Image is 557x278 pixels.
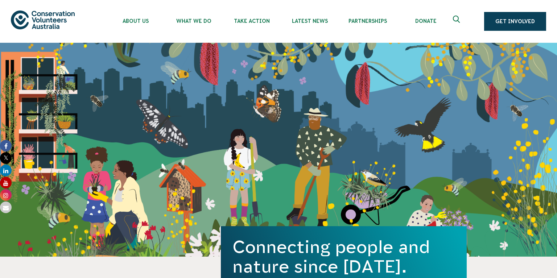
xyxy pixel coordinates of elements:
a: Get Involved [484,12,546,31]
button: Expand search box Close search box [449,13,466,30]
span: What We Do [165,18,223,24]
span: About Us [107,18,165,24]
span: Latest News [281,18,339,24]
img: logo.svg [11,11,75,29]
span: Take Action [223,18,281,24]
span: Expand search box [453,16,462,27]
span: Partnerships [339,18,397,24]
h1: Connecting people and nature since [DATE]. [232,237,455,276]
span: Donate [397,18,455,24]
